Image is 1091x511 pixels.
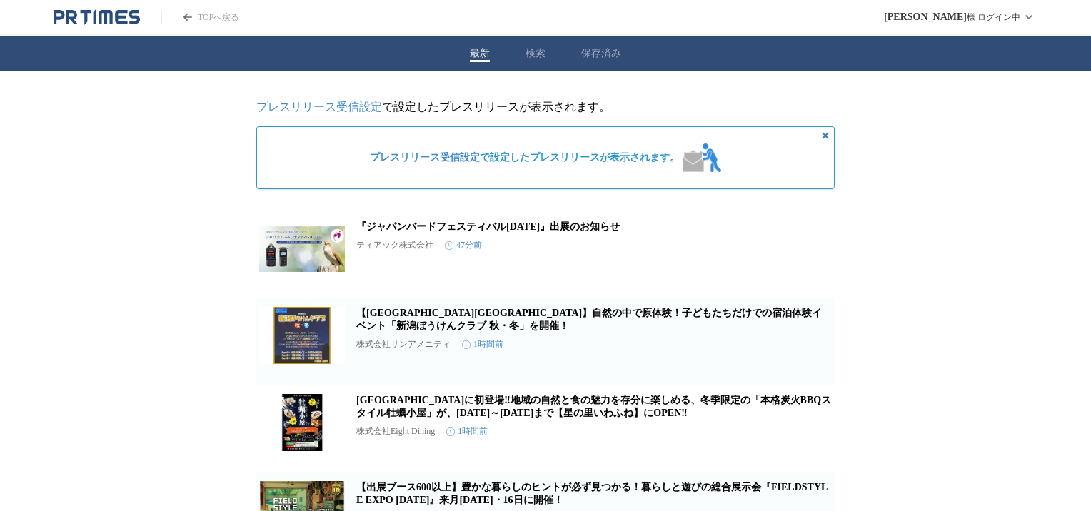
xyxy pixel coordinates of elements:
[356,338,451,350] p: 株式会社サンアメニティ
[370,151,680,164] span: で設定したプレスリリースが表示されます。
[581,47,621,60] button: 保存済み
[356,482,828,505] a: 【出展ブース600以上】豊かな暮らしのヒントが必ず見つかる！暮らしと遊びの総合展示会『FIELDSTYLE EXPO [DATE]』来月[DATE]・16日に開催！
[259,221,345,278] img: 『ジャパンバードフェスティバル2025』出展のお知らせ
[54,9,140,26] a: PR TIMESのトップページはこちら
[370,152,480,163] a: プレスリリース受信設定
[817,127,834,144] button: 非表示にする
[259,307,345,364] img: 【新潟県胎内市】自然の中で原体験！子どもたちだけでの宿泊体験イベント「新潟ぼうけんクラブ 秋・冬」を開催！
[356,239,433,251] p: ティアック株式会社
[256,101,382,113] a: プレスリリース受信設定
[445,239,482,251] time: 47分前
[356,308,822,331] a: 【[GEOGRAPHIC_DATA][GEOGRAPHIC_DATA]】自然の中で原体験！子どもたちだけでの宿泊体験イベント「新潟ぼうけんクラブ 秋・冬」を開催！
[256,100,835,115] p: で設定したプレスリリースが表示されます。
[526,47,545,60] button: 検索
[884,11,967,23] span: [PERSON_NAME]
[356,221,620,232] a: 『ジャパンバードフェスティバル[DATE]』出展のお知らせ
[161,11,239,24] a: PR TIMESのトップページはこちら
[259,394,345,451] img: 交野市に初登場‼地域の自然と食の魅力を存分に楽しめる、冬季限定の「本格炭火BBQスタイル牡蠣小屋」が、2025年11月15日（土）～12月27日（土）まで【星の里いわふね】にOPEN‼
[462,338,503,350] time: 1時間前
[470,47,490,60] button: 最新
[356,425,435,437] p: 株式会社Eight Dining
[356,395,831,418] a: [GEOGRAPHIC_DATA]に初登場‼地域の自然と食の魅力を存分に楽しめる、冬季限定の「本格炭火BBQスタイル牡蠣小屋」が、[DATE]～[DATE]まで【星の里いわふね】にOPEN‼
[446,425,488,437] time: 1時間前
